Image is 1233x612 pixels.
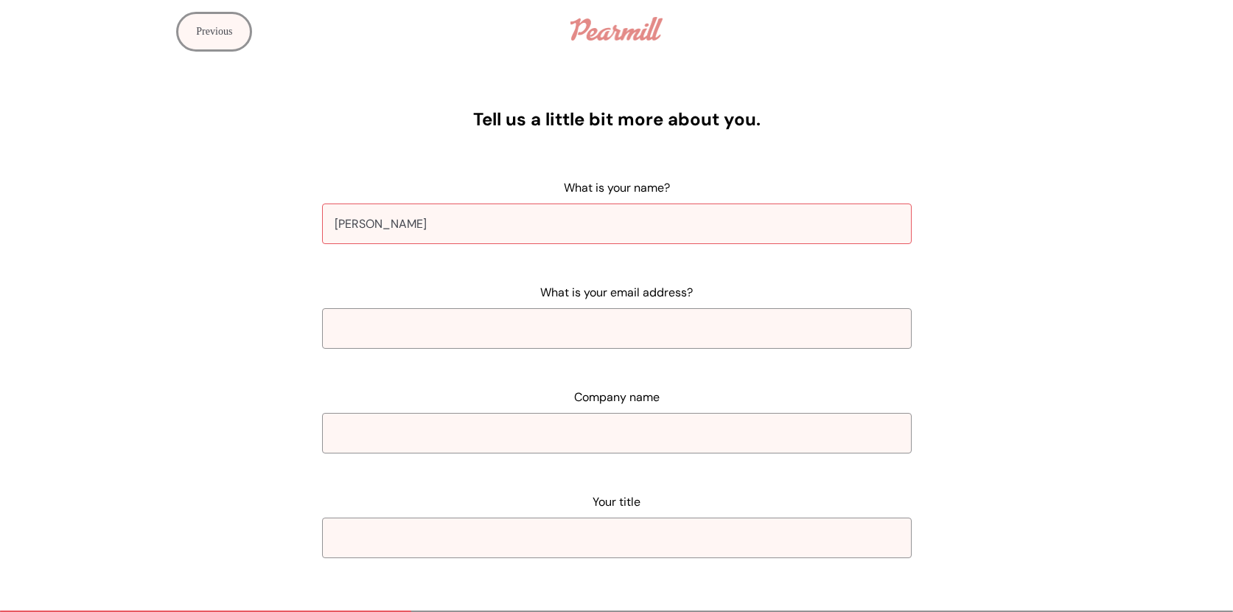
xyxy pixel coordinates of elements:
p: Company name [574,389,660,405]
img: Logo [570,17,663,41]
a: Logo [563,10,670,48]
p: Your title [593,494,640,510]
p: What is your name? [564,180,670,195]
p: What is your email address? [540,285,693,300]
button: Previous [176,12,252,52]
h2: Tell us a little bit more about you. [473,108,761,131]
